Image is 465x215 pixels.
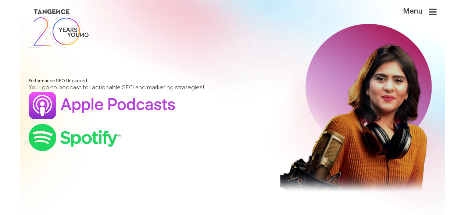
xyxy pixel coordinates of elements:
[29,7,90,50] img: logo SVG
[29,124,121,151] img: podcast3.png
[29,83,262,92] p: Your go-to podcast for actionable SEO and marketing strategies!
[29,92,175,119] img: apple-podcast.png
[273,24,437,205] img: hero_image.png
[29,79,262,83] h1: Performance SEO Unpacked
